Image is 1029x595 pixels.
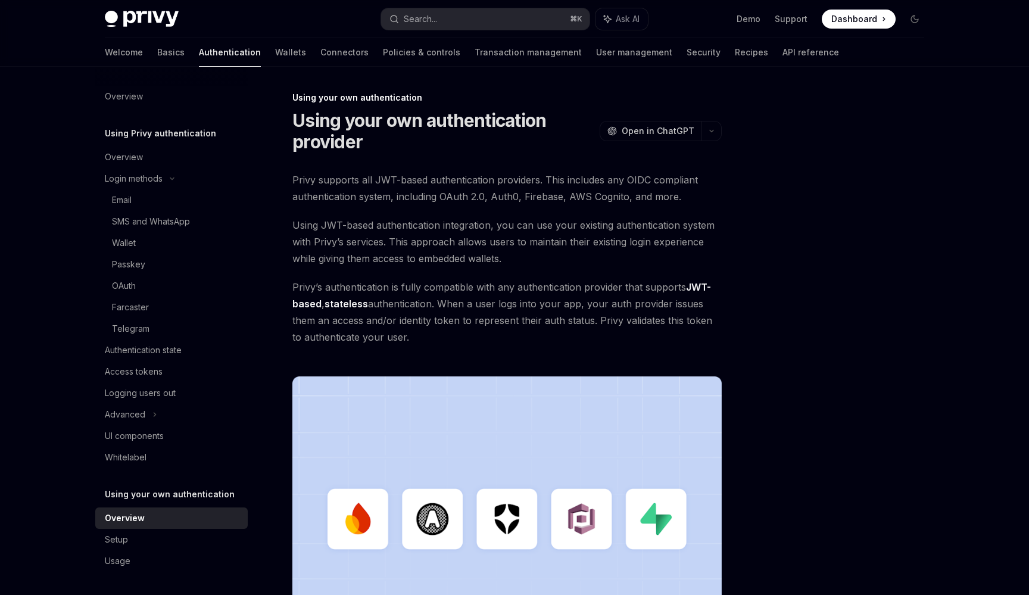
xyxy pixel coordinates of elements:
div: Login methods [105,172,163,186]
div: Authentication state [105,343,182,357]
div: Passkey [112,257,145,272]
div: Usage [105,554,130,568]
a: User management [596,38,672,67]
div: Logging users out [105,386,176,400]
a: Recipes [735,38,768,67]
span: Privy’s authentication is fully compatible with any authentication provider that supports , authe... [292,279,722,345]
div: Whitelabel [105,450,146,465]
a: Whitelabel [95,447,248,468]
button: Search...⌘K [381,8,590,30]
div: Search... [404,12,437,26]
h5: Using Privy authentication [105,126,216,141]
a: Connectors [320,38,369,67]
div: Access tokens [105,365,163,379]
a: Overview [95,507,248,529]
a: UI components [95,425,248,447]
div: Farcaster [112,300,149,314]
span: Open in ChatGPT [622,125,694,137]
img: dark logo [105,11,179,27]
div: Advanced [105,407,145,422]
a: Usage [95,550,248,572]
a: Authentication [199,38,261,67]
span: Dashboard [831,13,877,25]
div: Overview [105,89,143,104]
div: Using your own authentication [292,92,722,104]
div: SMS and WhatsApp [112,214,190,229]
div: UI components [105,429,164,443]
a: Access tokens [95,361,248,382]
button: Open in ChatGPT [600,121,701,141]
div: OAuth [112,279,136,293]
a: Overview [95,147,248,168]
a: Farcaster [95,297,248,318]
div: Overview [105,511,145,525]
a: OAuth [95,275,248,297]
a: Wallets [275,38,306,67]
a: Logging users out [95,382,248,404]
a: Basics [157,38,185,67]
a: Overview [95,86,248,107]
a: Support [775,13,807,25]
span: Using JWT-based authentication integration, you can use your existing authentication system with ... [292,217,722,267]
a: Welcome [105,38,143,67]
span: Ask AI [616,13,640,25]
div: Setup [105,532,128,547]
a: Dashboard [822,10,896,29]
a: stateless [325,298,368,310]
button: Toggle dark mode [905,10,924,29]
a: Security [687,38,721,67]
a: Passkey [95,254,248,275]
a: Authentication state [95,339,248,361]
a: API reference [782,38,839,67]
h5: Using your own authentication [105,487,235,501]
span: ⌘ K [570,14,582,24]
button: Ask AI [595,8,648,30]
span: Privy supports all JWT-based authentication providers. This includes any OIDC compliant authentic... [292,172,722,205]
a: Telegram [95,318,248,339]
a: Wallet [95,232,248,254]
div: Telegram [112,322,149,336]
a: Email [95,189,248,211]
div: Overview [105,150,143,164]
div: Email [112,193,132,207]
a: Setup [95,529,248,550]
a: Transaction management [475,38,582,67]
div: Wallet [112,236,136,250]
a: SMS and WhatsApp [95,211,248,232]
h1: Using your own authentication provider [292,110,595,152]
a: Policies & controls [383,38,460,67]
a: Demo [737,13,760,25]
